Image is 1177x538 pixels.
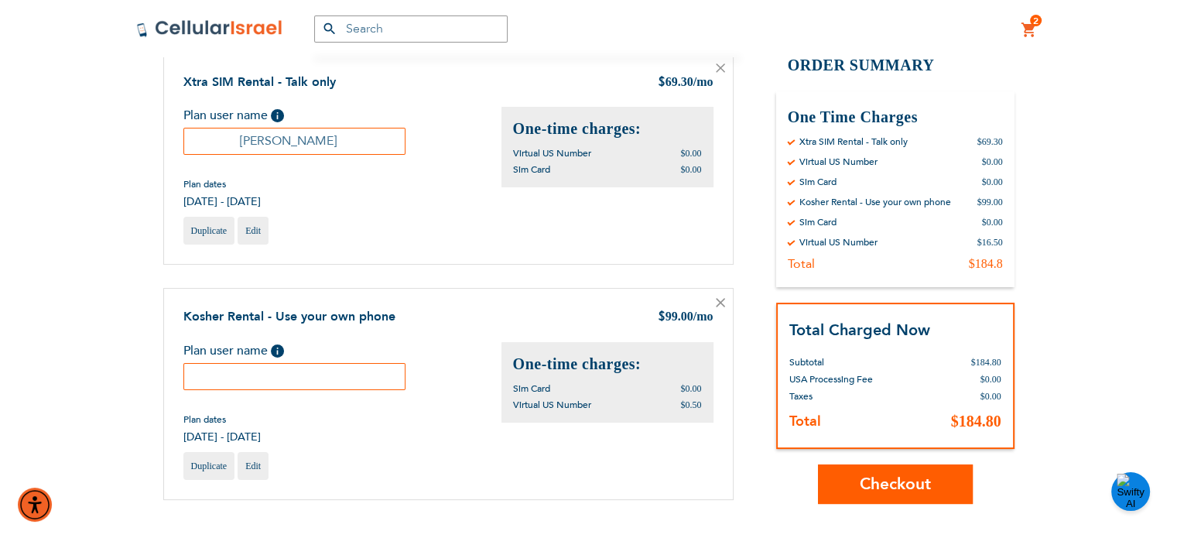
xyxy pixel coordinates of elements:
[18,488,52,522] div: Accessibility Menu
[788,257,815,272] div: Total
[245,225,261,236] span: Edit
[513,163,550,176] span: Sim Card
[977,237,1003,249] div: $16.50
[183,452,235,480] a: Duplicate
[513,399,591,411] span: Virtual US Number
[183,308,395,325] a: Kosher Rental - Use your own phone
[183,430,261,444] span: [DATE] - [DATE]
[799,156,878,169] div: Virtual US Number
[977,136,1003,149] div: $69.30
[789,342,922,371] th: Subtotal
[271,344,284,358] span: Help
[314,15,508,43] input: Search
[799,217,837,229] div: Sim Card
[693,310,713,323] span: /mo
[245,461,261,471] span: Edit
[969,257,1003,272] div: $184.8
[681,148,702,159] span: $0.00
[789,373,873,386] span: USA Processing Fee
[238,217,269,245] a: Edit
[191,461,228,471] span: Duplicate
[789,388,922,405] th: Taxes
[982,176,1003,189] div: $0.00
[513,382,550,395] span: Sim Card
[183,413,261,426] span: Plan dates
[183,342,268,359] span: Plan user name
[860,473,931,495] span: Checkout
[183,107,268,124] span: Plan user name
[658,74,665,92] span: $
[693,75,713,88] span: /mo
[982,217,1003,229] div: $0.00
[971,357,1001,368] span: $184.80
[271,109,284,122] span: Help
[980,374,1001,385] span: $0.00
[818,464,973,504] button: Checkout
[183,178,261,190] span: Plan dates
[183,194,261,209] span: [DATE] - [DATE]
[1021,21,1038,39] a: 2
[658,74,713,92] div: 69.30
[799,176,837,189] div: Sim Card
[788,108,1003,129] h3: One Time Charges
[776,54,1014,77] h2: Order Summary
[789,412,821,431] strong: Total
[799,237,878,249] div: Virtual US Number
[681,383,702,394] span: $0.00
[681,399,702,410] span: $0.50
[136,19,283,38] img: Cellular Israel Logo
[183,217,235,245] a: Duplicate
[513,147,591,159] span: Virtual US Number
[238,452,269,480] a: Edit
[681,164,702,175] span: $0.00
[789,320,930,341] strong: Total Charged Now
[183,74,336,91] a: Xtra SIM Rental - Talk only
[513,118,702,139] h2: One-time charges:
[951,413,1001,430] span: $184.80
[658,309,665,327] span: $
[658,308,713,327] div: 99.00
[977,197,1003,209] div: $99.00
[982,156,1003,169] div: $0.00
[799,197,951,209] div: Kosher Rental - Use your own phone
[1033,15,1038,27] span: 2
[799,136,908,149] div: Xtra SIM Rental - Talk only
[513,354,702,375] h2: One-time charges:
[980,391,1001,402] span: $0.00
[191,225,228,236] span: Duplicate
